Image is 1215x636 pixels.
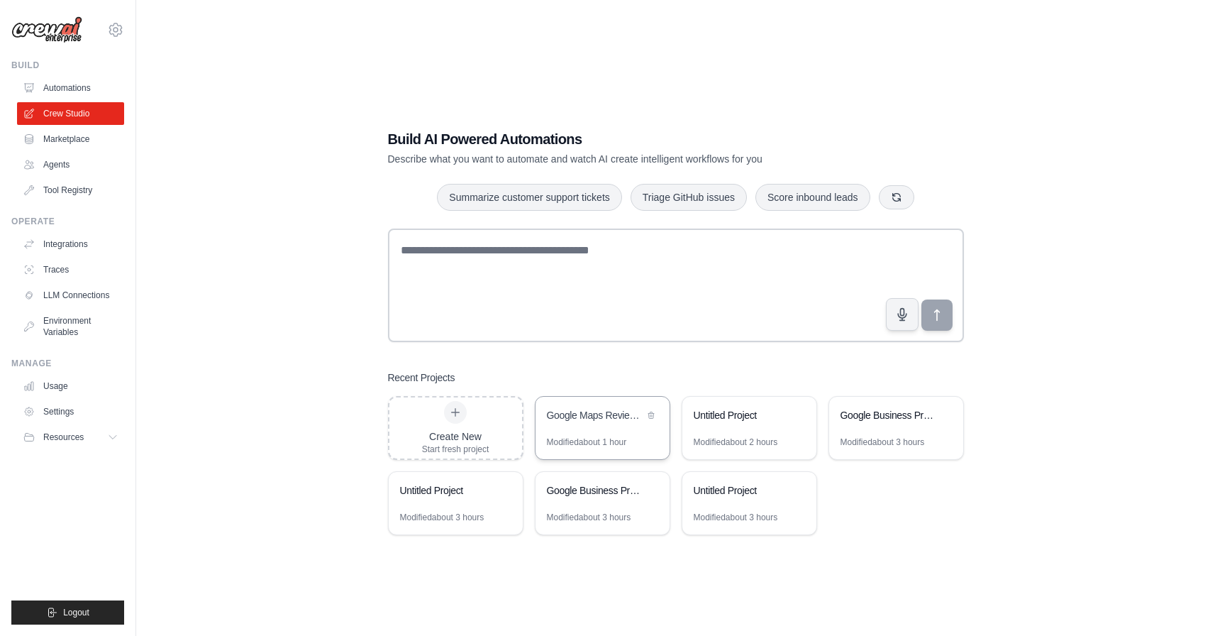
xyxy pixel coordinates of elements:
[886,298,919,331] button: Click to speak your automation idea
[422,429,489,444] div: Create New
[17,102,124,125] a: Crew Studio
[840,437,925,448] div: Modified about 3 hours
[388,129,865,149] h1: Build AI Powered Automations
[11,601,124,625] button: Logout
[388,152,865,166] p: Describe what you want to automate and watch AI create intelligent workflows for you
[17,233,124,256] a: Integrations
[17,284,124,307] a: LLM Connections
[11,60,124,71] div: Build
[17,400,124,423] a: Settings
[17,153,124,176] a: Agents
[11,16,82,43] img: Logo
[17,258,124,281] a: Traces
[17,309,124,344] a: Environment Variables
[63,607,89,618] span: Logout
[17,128,124,150] a: Marketplace
[400,512,484,523] div: Modified about 3 hours
[17,179,124,202] a: Tool Registry
[388,371,455,385] h3: Recent Projects
[644,408,658,422] button: Delete project
[547,512,631,523] div: Modified about 3 hours
[437,184,621,211] button: Summarize customer support tickets
[1144,568,1215,636] iframe: Chat Widget
[11,358,124,369] div: Manage
[422,444,489,455] div: Start fresh project
[631,184,747,211] button: Triage GitHub issues
[840,408,938,422] div: Google Business Profile Intelligence
[11,216,124,227] div: Operate
[17,77,124,99] a: Automations
[547,408,644,422] div: Google Maps Review Extractor
[17,426,124,449] button: Resources
[17,375,124,397] a: Usage
[547,437,627,448] div: Modified about 1 hour
[879,185,914,209] button: Get new suggestions
[755,184,870,211] button: Score inbound leads
[547,483,644,498] div: Google Business Profile Data Extractor
[694,437,778,448] div: Modified about 2 hours
[694,512,778,523] div: Modified about 3 hours
[43,432,84,443] span: Resources
[694,483,791,498] div: Untitled Project
[694,408,791,422] div: Untitled Project
[400,483,497,498] div: Untitled Project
